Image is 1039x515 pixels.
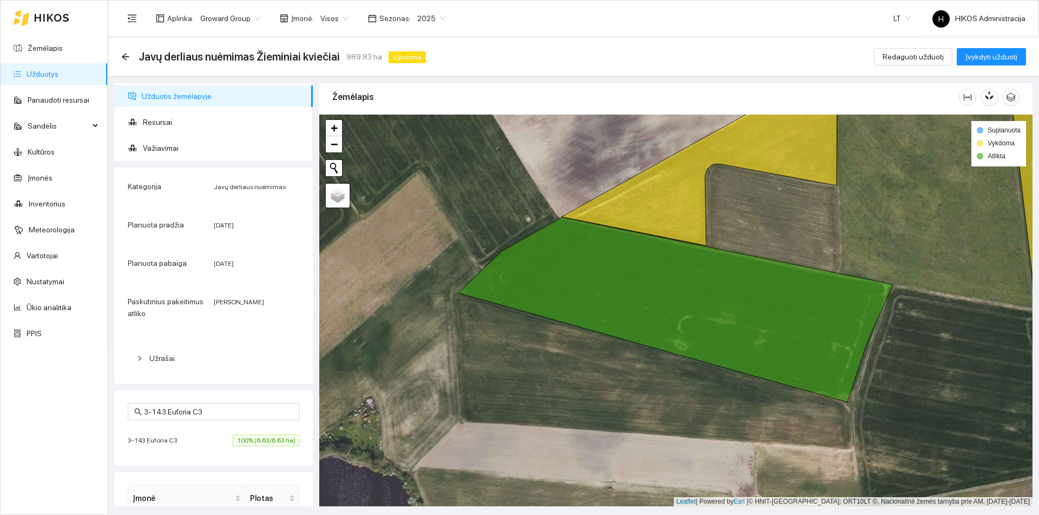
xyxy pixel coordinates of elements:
[133,492,233,504] span: Įmonė
[28,115,89,137] span: Sandėlis
[121,52,130,62] div: Atgal
[121,52,130,61] span: arrow-left
[127,14,137,23] span: menu-fold
[167,12,194,24] span: Aplinka :
[417,10,445,26] span: 2025
[27,70,58,78] a: Užduotys
[320,10,348,26] span: Visos
[128,346,300,371] div: Užrašai
[932,14,1025,23] span: HIKOS Administracija
[747,498,748,505] span: |
[965,51,1017,63] span: Įvykdyti užduotį
[143,137,304,159] span: Važiavimai
[734,498,745,505] a: Esri
[128,182,161,191] span: Kategorija
[28,148,55,156] a: Kultūros
[214,183,286,191] span: Javų derliaus nuėmimas
[134,408,142,416] span: search
[143,111,304,133] span: Resursai
[28,96,89,104] a: Panaudoti resursai
[27,277,64,286] a: Nustatymai
[874,52,952,61] a: Redaguoti užduotį
[29,225,75,234] a: Meteorologija
[27,303,71,312] a: Ūkio analitika
[144,406,293,418] input: Ieškoti lauko
[250,492,287,504] span: Plotas
[874,48,952,65] button: Redaguoti užduotį
[326,160,342,176] button: Initiate a new search
[28,44,63,52] a: Žemėlapis
[988,126,1021,134] span: Suplanuota
[326,136,342,152] a: Zoom out
[959,93,976,102] span: column-width
[27,329,42,338] a: PPIS
[136,355,143,362] span: right
[988,152,1005,160] span: Atlikta
[233,434,300,446] span: 100% (6.63/6.63 ha)
[214,298,264,306] span: [PERSON_NAME]
[280,14,288,23] span: shop
[331,137,338,151] span: −
[128,297,203,318] span: Paskutinius pakeitimus atliko
[893,10,911,26] span: LT
[332,82,959,112] div: Žemėlapis
[29,199,65,208] a: Inventorius
[27,251,58,260] a: Vartotojai
[676,498,696,505] a: Leaflet
[326,120,342,136] a: Zoom in
[128,486,246,511] th: this column's title is Įmonė,this column is sortable
[156,14,165,23] span: layout
[142,85,304,107] span: Užduotis žemėlapyje
[121,8,143,29] button: menu-fold
[128,435,183,446] span: 3-143 Euforia C3
[346,51,382,63] span: 989.83 ha
[959,89,976,106] button: column-width
[246,486,300,511] th: this column's title is Plotas,this column is sortable
[28,173,52,182] a: Įmonės
[938,10,944,28] span: H
[128,220,184,229] span: Planuota pradžia
[957,48,1026,65] button: Įvykdyti užduotį
[128,259,187,267] span: Planuota pabaiga
[331,121,338,135] span: +
[379,12,411,24] span: Sezonas :
[291,12,314,24] span: Įmonė :
[200,10,260,26] span: Groward Group
[389,51,426,63] span: Vykdoma
[883,51,944,63] span: Redaguoti užduotį
[149,354,175,363] span: Užrašai
[674,497,1033,506] div: | Powered by © HNIT-[GEOGRAPHIC_DATA]; ORT10LT ©, Nacionalinė žemės tarnyba prie AM, [DATE]-[DATE]
[214,222,234,229] span: [DATE]
[988,139,1015,147] span: Vykdoma
[326,184,350,208] a: Layers
[139,48,340,65] span: Javų derliaus nuėmimas Žieminiai kviečiai
[214,260,234,267] span: [DATE]
[368,14,377,23] span: calendar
